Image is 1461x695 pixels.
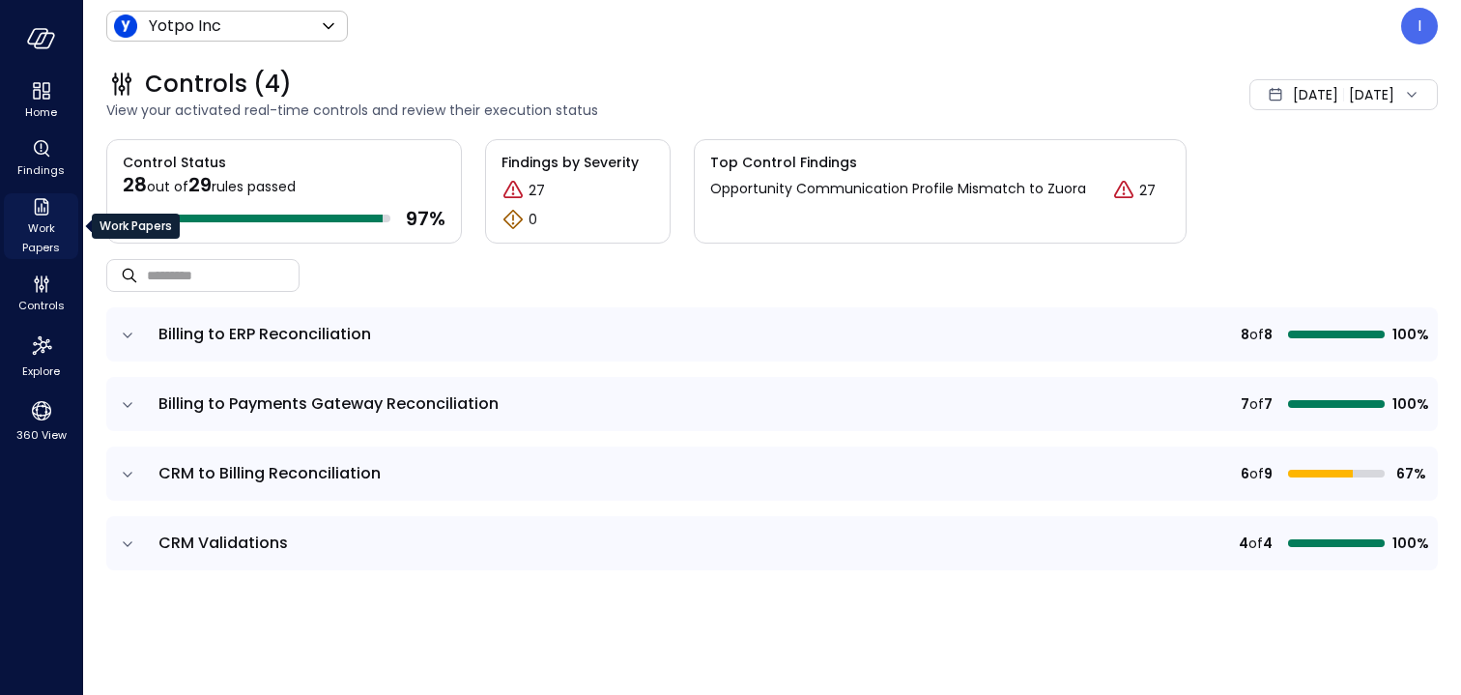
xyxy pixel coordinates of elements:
[17,160,65,180] span: Findings
[1401,8,1438,44] div: Ivailo Emanuilov
[12,218,71,257] span: Work Papers
[25,102,57,122] span: Home
[501,152,654,173] span: Findings by Severity
[1249,324,1264,345] span: of
[501,179,525,202] div: Critical
[1249,393,1264,415] span: of
[1392,324,1426,345] span: 100%
[1263,533,1273,554] span: 4
[4,77,78,124] div: Home
[710,152,1170,173] span: Top Control Findings
[92,214,180,239] div: Work Papers
[158,462,381,484] span: CRM to Billing Reconciliation
[147,177,188,196] span: out of
[22,362,60,381] span: Explore
[406,206,445,231] span: 97 %
[1293,84,1338,105] span: [DATE]
[212,177,296,196] span: rules passed
[529,210,537,230] p: 0
[710,179,1086,202] p: Opportunity Communication Profile Mismatch to Zuora
[1248,533,1263,554] span: of
[1239,533,1248,554] span: 4
[1241,463,1249,484] span: 6
[4,193,78,259] div: Work Papers
[1264,393,1273,415] span: 7
[123,171,147,198] span: 28
[1249,463,1264,484] span: of
[1392,533,1426,554] span: 100%
[1392,393,1426,415] span: 100%
[16,425,67,445] span: 360 View
[145,69,292,100] span: Controls (4)
[118,535,137,554] button: expand row
[18,296,65,315] span: Controls
[529,181,545,201] p: 27
[4,271,78,317] div: Controls
[118,465,137,484] button: expand row
[158,323,371,345] span: Billing to ERP Reconciliation
[4,394,78,447] div: 360 View
[1264,463,1273,484] span: 9
[158,392,499,415] span: Billing to Payments Gateway Reconciliation
[4,135,78,182] div: Findings
[4,329,78,383] div: Explore
[118,395,137,415] button: expand row
[1392,463,1426,484] span: 67%
[149,14,221,38] p: Yotpo Inc
[1264,324,1273,345] span: 8
[1139,181,1156,201] p: 27
[107,140,226,173] span: Control Status
[158,532,288,554] span: CRM Validations
[501,208,525,231] div: Warning
[1241,324,1249,345] span: 8
[1112,179,1135,202] div: Critical
[188,171,212,198] span: 29
[1418,14,1421,38] p: I
[106,100,964,121] span: View your activated real-time controls and review their execution status
[118,326,137,345] button: expand row
[114,14,137,38] img: Icon
[1241,393,1249,415] span: 7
